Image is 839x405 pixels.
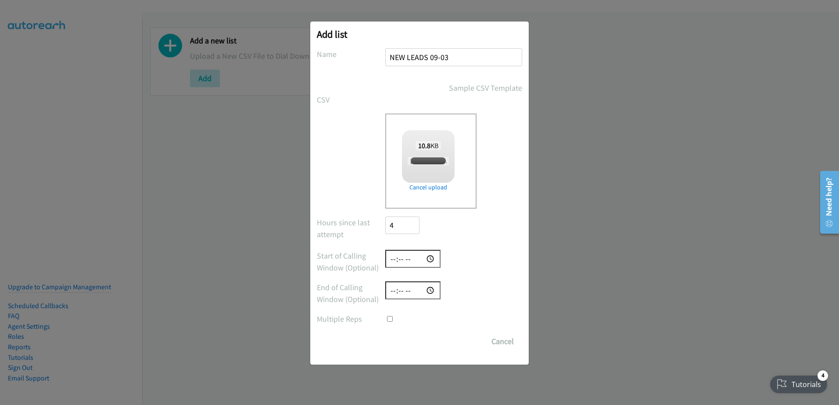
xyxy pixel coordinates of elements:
span: KB [416,141,441,150]
label: End of Calling Window (Optional) [317,281,385,305]
span: [PERSON_NAME]%27s Leads-2025-09-03 (1).csv [408,157,523,165]
iframe: Resource Center [814,167,839,237]
button: Cancel [483,333,522,350]
iframe: Checklist [765,367,832,398]
h2: Add list [317,28,522,40]
a: Sample CSV Template [449,82,522,94]
label: Start of Calling Window (Optional) [317,250,385,274]
a: Cancel upload [402,183,455,192]
label: Hours since last attempt [317,217,385,240]
label: CSV [317,94,385,106]
strong: 10.8 [418,141,430,150]
label: Name [317,48,385,60]
label: Multiple Reps [317,313,385,325]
